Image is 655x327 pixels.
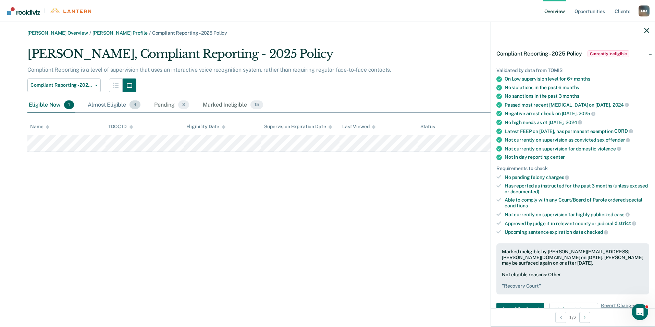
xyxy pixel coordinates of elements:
span: 2024 [566,120,582,125]
span: district [615,220,636,226]
a: [PERSON_NAME] Overview [27,30,88,36]
span: checked [584,229,608,235]
span: violence [597,146,621,152]
div: Marked Ineligible [201,98,264,113]
span: 2025 [579,111,595,116]
div: Last Viewed [342,124,375,130]
div: Approved by judge if in relevant county or judicial [505,220,649,227]
div: No high needs as of [DATE], [505,119,649,125]
span: Compliant Reporting - 2025 Policy [496,50,582,57]
span: | [40,8,50,14]
span: / [148,30,152,36]
div: Not currently on supervision for highly publicized [505,211,649,218]
div: Able to comply with any Court/Board of Parole ordered special [505,197,649,209]
span: months [574,76,590,82]
div: Negative arrest check on [DATE], [505,110,649,117]
div: Not in day reporting [505,154,649,160]
div: Upcoming sentence expiration date [505,229,649,235]
span: conditions [505,203,528,208]
div: Latest FEEP on [DATE], has permanent exemption [505,128,649,134]
button: Auto-fill referral [496,303,544,316]
div: TDOC ID [108,124,133,130]
iframe: Intercom live chat [632,304,648,320]
div: Status [420,124,435,130]
span: CORD [614,128,633,134]
button: Previous Opportunity [555,312,566,323]
span: Currently ineligible [588,50,630,57]
div: Requirements to check [496,166,649,171]
div: Validated by data from TOMIS [496,68,649,73]
div: 1 / 2 [491,308,655,326]
span: 3 [178,100,189,109]
button: Update status [549,303,598,316]
div: Eligible Now [27,98,75,113]
span: / [88,30,92,36]
span: 15 [250,100,263,109]
div: No pending felony [505,174,649,180]
div: Eligibility Date [186,124,226,130]
div: On Low supervision level for 6+ [505,76,649,82]
div: No violations in the past 6 [505,85,649,90]
span: case [614,212,630,217]
span: 2024 [613,102,629,108]
div: Marked ineligible by [PERSON_NAME][EMAIL_ADDRESS][PERSON_NAME][DOMAIN_NAME] on [DATE]. [PERSON_NA... [502,249,644,266]
span: documented) [510,189,539,194]
div: Supervision Expiration Date [264,124,332,130]
a: [PERSON_NAME] Profile [92,30,148,36]
pre: " Recovery Court " [502,283,644,289]
p: Compliant Reporting is a level of supervision that uses an interactive voice recognition system, ... [27,66,391,73]
div: M M [639,5,650,16]
div: Pending [153,98,190,113]
div: Name [30,124,49,130]
span: charges [546,174,569,180]
button: Profile dropdown button [639,5,650,16]
span: months [563,93,579,99]
img: Recidiviz [7,7,40,15]
div: Not currently on supervision as convicted sex [505,137,649,143]
span: 4 [129,100,140,109]
a: Navigate to form link [496,303,547,316]
span: Compliant Reporting - 2025 Policy [30,82,92,88]
span: offender [606,137,630,143]
div: Not eligible reasons: Other [502,272,644,289]
button: Next Opportunity [579,312,590,323]
div: Has reported as instructed for the past 3 months (unless excused or [505,183,649,195]
div: Passed most recent [MEDICAL_DATA] on [DATE], [505,102,649,108]
div: Not currently on supervision for domestic [505,146,649,152]
span: 1 [64,100,74,109]
div: Compliant Reporting - 2025 PolicyCurrently ineligible [491,43,655,65]
span: center [550,154,565,160]
div: [PERSON_NAME], Compliant Reporting - 2025 Policy [27,47,519,66]
img: Lantern [50,8,91,13]
span: Compliant Reporting - 2025 Policy [152,30,227,36]
span: months [563,85,579,90]
span: Revert Changes [601,303,637,316]
div: No sanctions in the past 3 [505,93,649,99]
div: Almost Eligible [86,98,142,113]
